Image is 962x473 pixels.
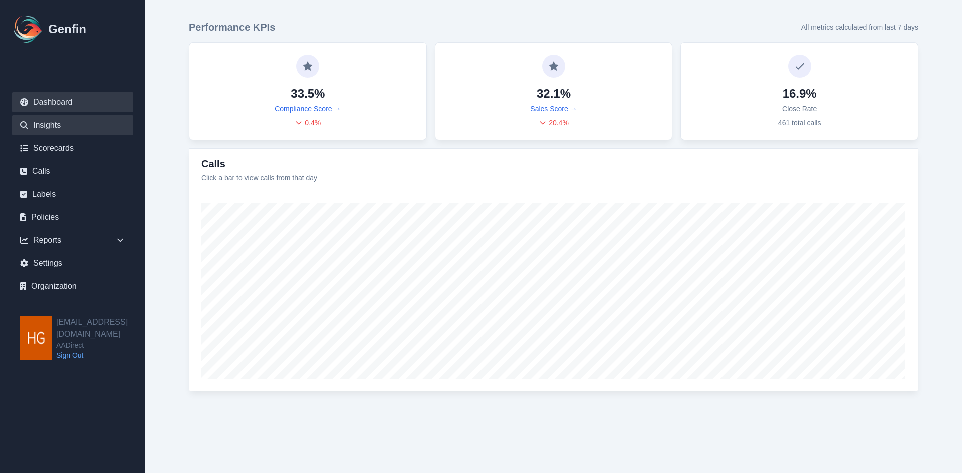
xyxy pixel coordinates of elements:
h3: Calls [201,157,317,171]
a: Organization [12,276,133,296]
h1: Genfin [48,21,86,37]
a: Sales Score → [530,104,577,114]
a: Scorecards [12,138,133,158]
div: Reports [12,230,133,250]
p: All metrics calculated from last 7 days [801,22,918,32]
span: AADirect [56,340,145,350]
h3: Performance KPIs [189,20,275,34]
a: Policies [12,207,133,227]
h4: 33.5% [291,86,325,102]
h4: 16.9% [783,86,817,102]
a: Labels [12,184,133,204]
img: hgarza@aadirect.com [20,316,52,360]
p: 461 total calls [778,118,821,128]
p: Close Rate [782,104,817,114]
a: Insights [12,115,133,135]
h2: [EMAIL_ADDRESS][DOMAIN_NAME] [56,316,145,340]
a: Compliance Score → [275,104,341,114]
a: Calls [12,161,133,181]
p: Click a bar to view calls from that day [201,173,317,183]
h4: 32.1% [537,86,571,102]
a: Sign Out [56,350,145,360]
div: 0.4 % [295,118,321,128]
a: Dashboard [12,92,133,112]
div: 20.4 % [539,118,569,128]
a: Settings [12,253,133,273]
img: Logo [12,13,44,45]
